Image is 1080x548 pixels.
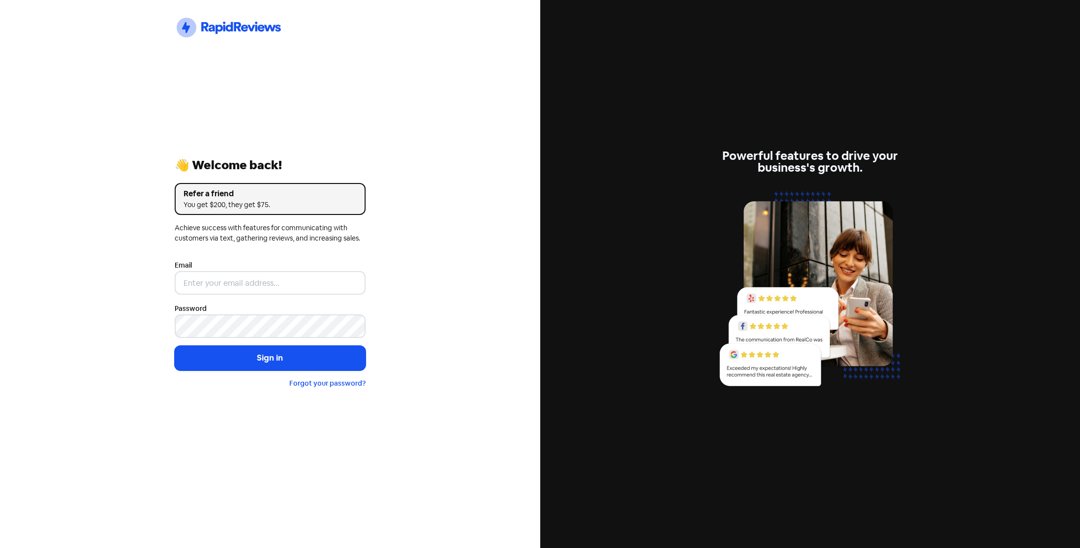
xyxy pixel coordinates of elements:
[175,271,366,295] input: Enter your email address...
[184,188,357,200] div: Refer a friend
[175,260,192,271] label: Email
[184,200,357,210] div: You get $200, they get $75.
[175,223,366,244] div: Achieve success with features for communicating with customers via text, gathering reviews, and i...
[175,304,207,314] label: Password
[175,159,366,171] div: 👋 Welcome back!
[714,185,905,397] img: reviews
[175,346,366,370] button: Sign in
[714,150,905,174] div: Powerful features to drive your business's growth.
[289,379,366,388] a: Forgot your password?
